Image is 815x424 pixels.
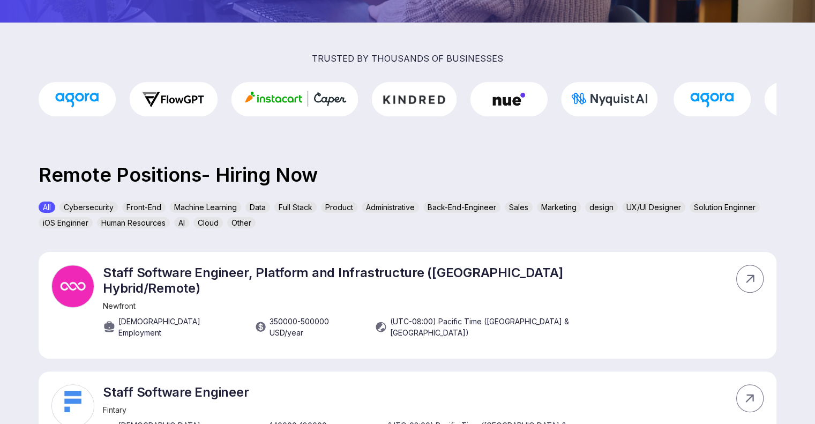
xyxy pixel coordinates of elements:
[245,202,270,213] div: Data
[103,405,126,414] span: Fintary
[103,301,136,310] span: Newfront
[690,202,760,213] div: Solution Enginner
[103,265,646,296] p: Staff Software Engineer, Platform and Infrastructure ([GEOGRAPHIC_DATA] Hybrid/Remote)
[103,384,644,400] p: Staff Software Engineer
[118,316,244,338] span: [DEMOGRAPHIC_DATA] Employment
[274,202,317,213] div: Full Stack
[505,202,533,213] div: Sales
[362,202,419,213] div: Administrative
[59,202,118,213] div: Cybersecurity
[174,217,189,228] div: AI
[390,316,647,338] span: (UTC-08:00) Pacific Time ([GEOGRAPHIC_DATA] & [GEOGRAPHIC_DATA])
[97,217,170,228] div: Human Resources
[423,202,500,213] div: Back-End-Engineer
[39,202,55,213] div: All
[321,202,357,213] div: Product
[622,202,685,213] div: UX/UI Designer
[170,202,241,213] div: Machine Learning
[585,202,618,213] div: design
[537,202,581,213] div: Marketing
[39,217,93,228] div: iOS Enginner
[227,217,256,228] div: Other
[122,202,166,213] div: Front-End
[270,316,364,338] span: 350000 - 500000 USD /year
[193,217,223,228] div: Cloud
